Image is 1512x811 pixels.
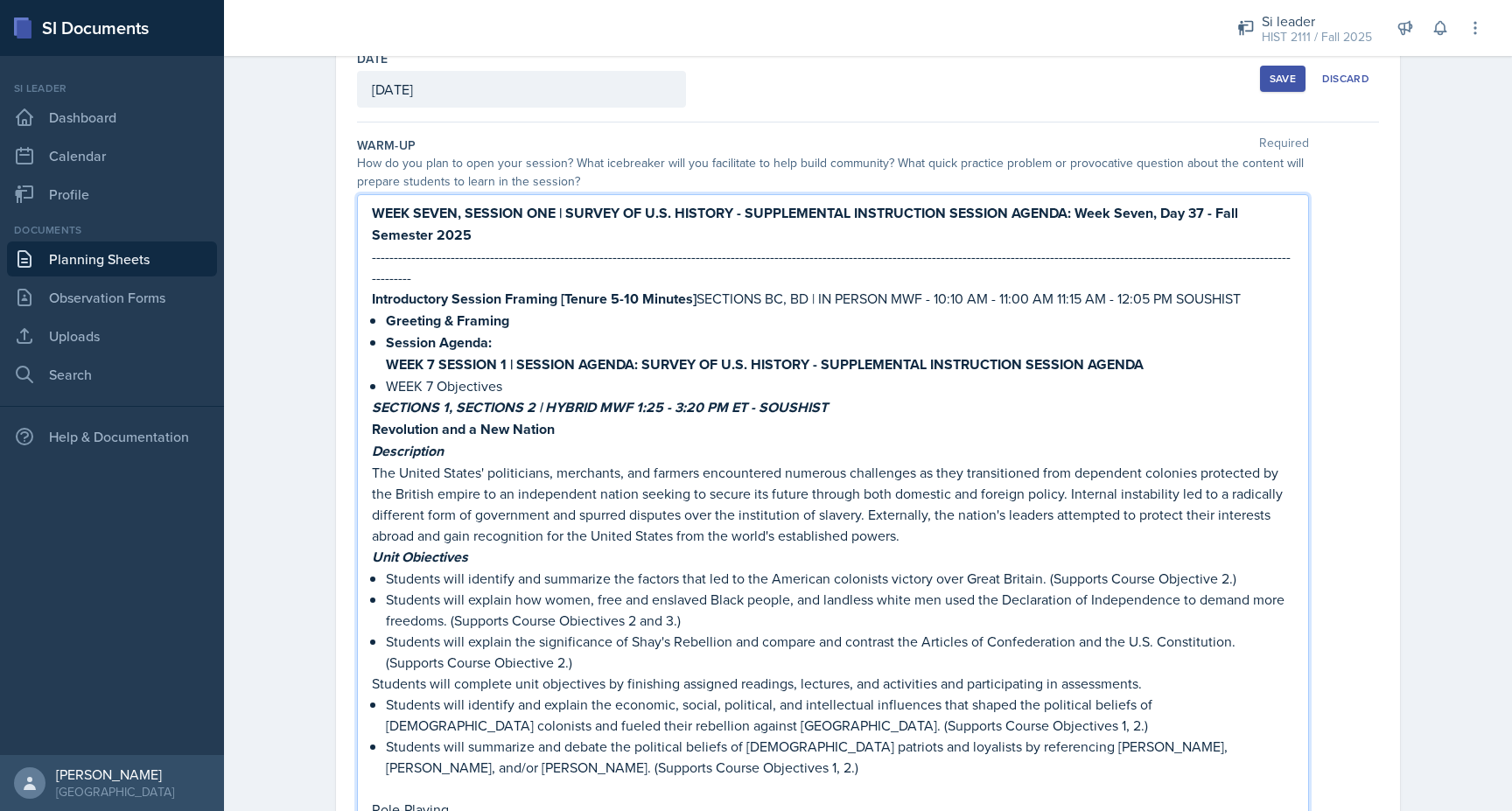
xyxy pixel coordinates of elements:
[1260,66,1305,92] button: Save
[56,783,174,801] div: [GEOGRAPHIC_DATA]
[372,397,828,417] em: SECTIONS 1, SECTIONS 2 | HYBRID MWF 1:25 - 3:20 PM ET - SOUSHIST
[386,354,1144,374] strong: WEEK 7 SESSION 1 | SESSION AGENDA: SURVEY OF U.S. HISTORY - SUPPLEMENTAL INSTRUCTION SESSION AGENDA
[372,419,555,439] strong: Revolution and a New Nation
[372,246,1294,288] p: -------------------------------------------------------------------------------------------------...
[7,280,217,315] a: Observation Forms
[357,136,416,154] label: Warm-Up
[1322,72,1369,86] div: Discard
[372,441,444,461] em: Description
[7,222,217,238] div: Documents
[372,673,1294,694] p: Students will complete unit objectives by finishing assigned readings, lectures, and activities a...
[7,318,217,353] a: Uploads
[1312,66,1379,92] button: Discard
[386,332,492,353] strong: Session Agenda:
[372,547,468,567] em: Unit Obiectives
[7,80,217,96] div: Si leader
[7,177,217,212] a: Profile
[372,288,1294,310] p: SECTIONS BC, BD | IN PERSON MWF - 10:10 AM - 11:00 AM 11:15 AM - 12:05 PM SOUSHIST
[372,203,1242,245] strong: WEEK SEVEN, SESSION ONE | SURVEY OF U.S. HISTORY - SUPPLEMENTAL INSTRUCTION SESSION AGENDA: Week ...
[1259,136,1309,154] span: Required
[372,462,1294,546] p: The United States' politicians, merchants, and farmers encountered numerous challenges as they tr...
[357,50,388,67] label: Date
[386,694,1294,736] p: Students will identify and explain the economic, social, political, and intellectual influences t...
[357,154,1309,191] div: How do you plan to open your session? What icebreaker will you facilitate to help build community...
[386,375,1294,396] p: WEEK 7 Objectives
[7,100,217,135] a: Dashboard
[1262,10,1372,31] div: Si leader
[7,419,217,454] div: Help & Documentation
[386,736,1294,778] p: Students will summarize and debate the political beliefs of [DEMOGRAPHIC_DATA] patriots and loyal...
[386,311,509,331] strong: Greeting & Framing
[386,631,1294,673] p: Students will explain the significance of Shay's Rebellion and compare and contrast the Articles ...
[1270,72,1296,86] div: Save
[386,589,1294,631] p: Students will explain how women, free and enslaved Black people, and landless white men used the ...
[372,289,696,309] strong: Introductory Session Framing [Tenure 5-10 Minutes]
[7,357,217,392] a: Search
[7,138,217,173] a: Calendar
[7,241,217,276] a: Planning Sheets
[1262,28,1372,46] div: HIST 2111 / Fall 2025
[386,568,1294,589] p: Students will identify and summarize the factors that led to the American colonists victory over ...
[56,766,174,783] div: [PERSON_NAME]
